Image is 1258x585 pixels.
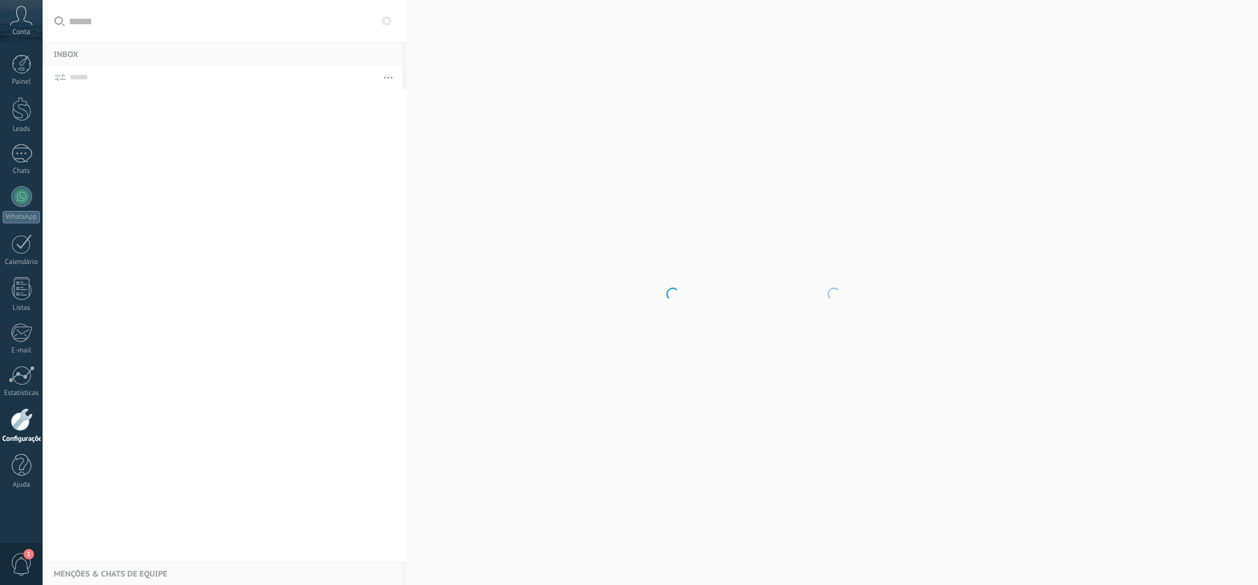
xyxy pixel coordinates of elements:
[3,435,41,443] div: Configurações
[3,78,41,86] div: Painel
[3,304,41,312] div: Listas
[3,347,41,355] div: E-mail
[3,481,41,489] div: Ajuda
[3,211,40,223] div: WhatsApp
[3,167,41,176] div: Chats
[12,28,30,37] span: Conta
[3,125,41,134] div: Leads
[3,258,41,267] div: Calendário
[24,549,34,559] span: 1
[3,389,41,398] div: Estatísticas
